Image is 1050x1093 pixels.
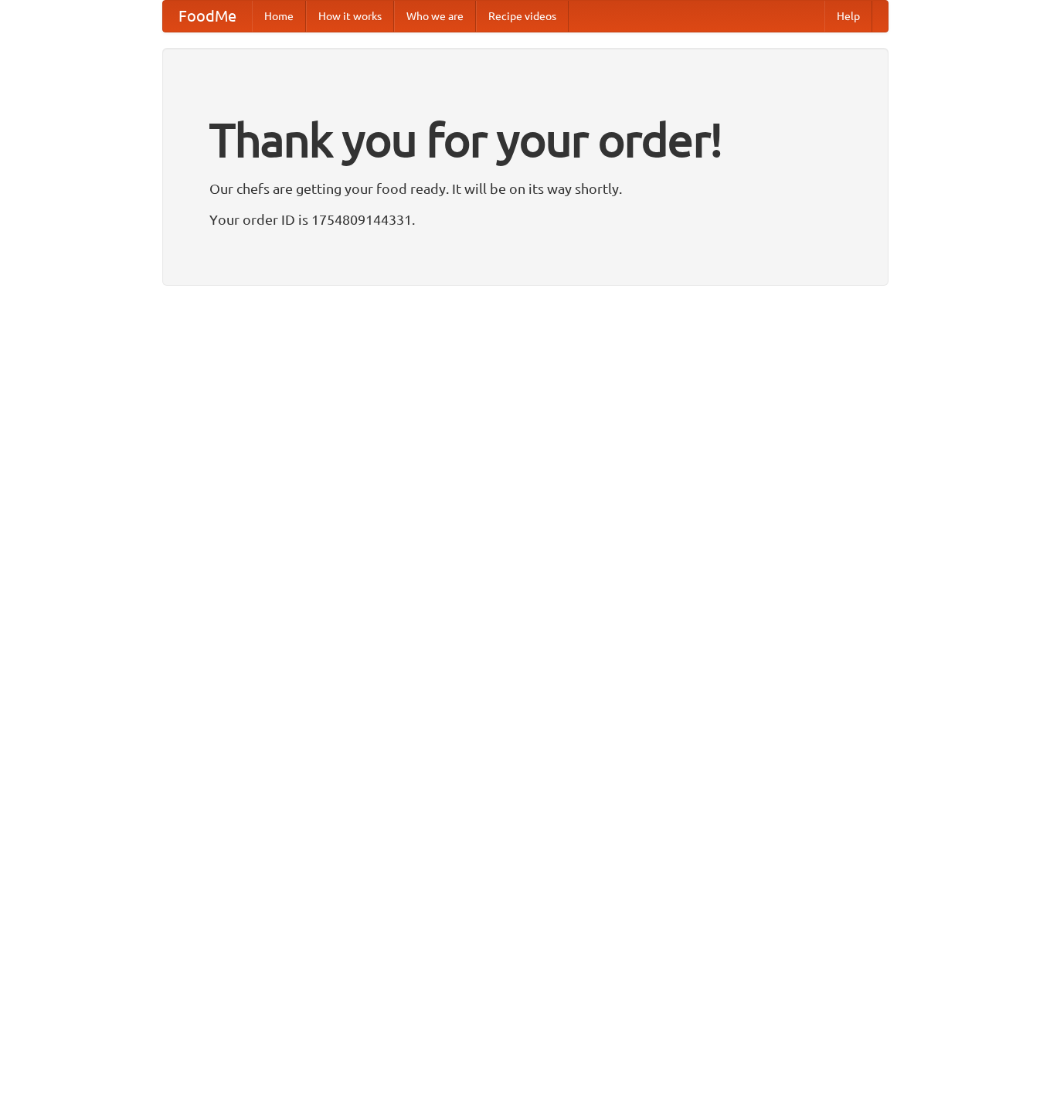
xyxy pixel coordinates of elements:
h1: Thank you for your order! [209,103,841,177]
p: Our chefs are getting your food ready. It will be on its way shortly. [209,177,841,200]
a: Who we are [394,1,476,32]
a: Help [824,1,872,32]
a: How it works [306,1,394,32]
p: Your order ID is 1754809144331. [209,208,841,231]
a: Home [252,1,306,32]
a: FoodMe [163,1,252,32]
a: Recipe videos [476,1,569,32]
